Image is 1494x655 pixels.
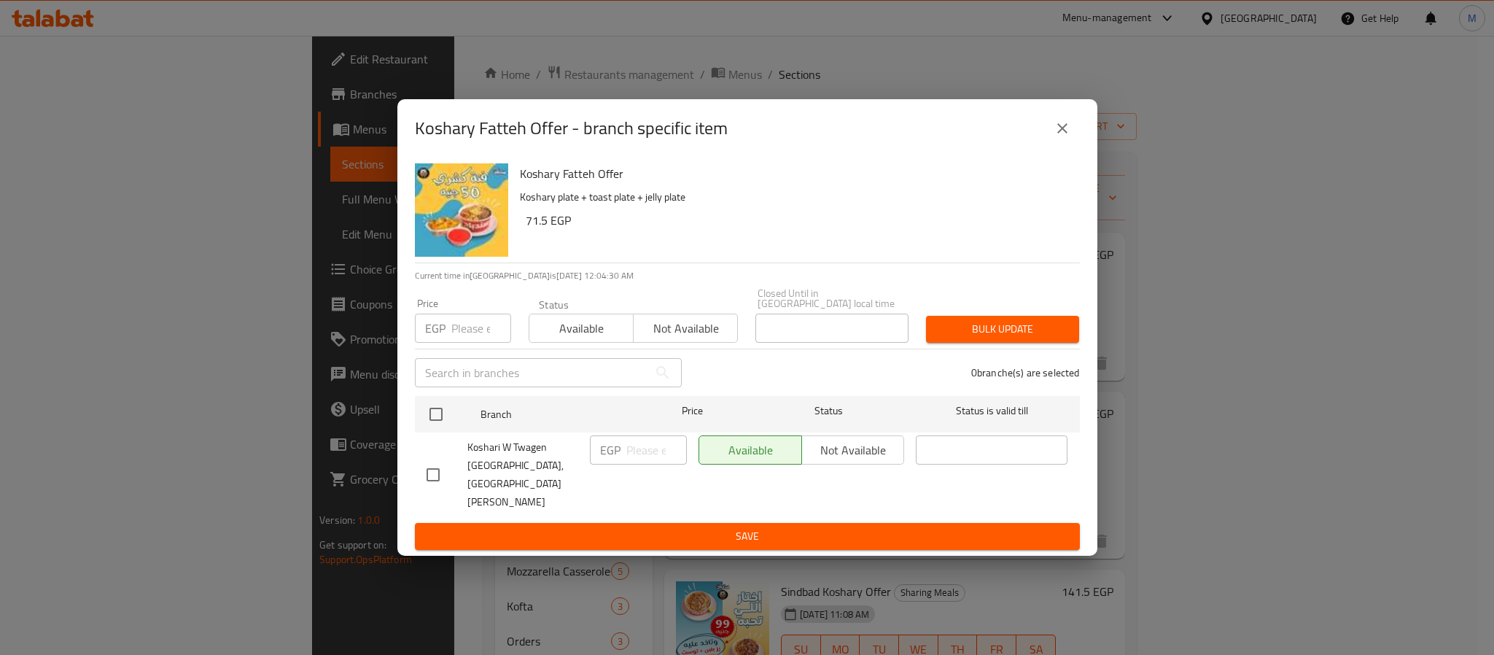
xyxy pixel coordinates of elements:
input: Please enter price [451,314,511,343]
span: Available [535,318,628,339]
button: Not available [633,314,738,343]
h6: 71.5 EGP [526,210,1068,230]
h2: Koshary Fatteh Offer - branch specific item [415,117,728,140]
span: Bulk update [938,320,1067,338]
button: Available [529,314,634,343]
button: Save [415,523,1080,550]
button: Bulk update [926,316,1079,343]
span: Koshari W Twagen [GEOGRAPHIC_DATA], [GEOGRAPHIC_DATA][PERSON_NAME] [467,438,578,511]
p: EGP [600,441,620,459]
span: Not available [639,318,732,339]
p: Current time in [GEOGRAPHIC_DATA] is [DATE] 12:04:30 AM [415,269,1080,282]
span: Branch [481,406,632,424]
button: close [1045,111,1080,146]
h6: Koshary Fatteh Offer [520,163,1068,184]
span: Status is valid till [916,402,1067,420]
span: Price [644,402,741,420]
img: Koshary Fatteh Offer [415,163,508,257]
p: Koshary plate + toast plate + jelly plate [520,188,1068,206]
input: Please enter price [626,435,687,465]
span: Save [427,527,1068,546]
span: Status [752,402,904,420]
input: Search in branches [415,358,648,387]
p: EGP [425,319,446,337]
p: 0 branche(s) are selected [971,365,1080,380]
